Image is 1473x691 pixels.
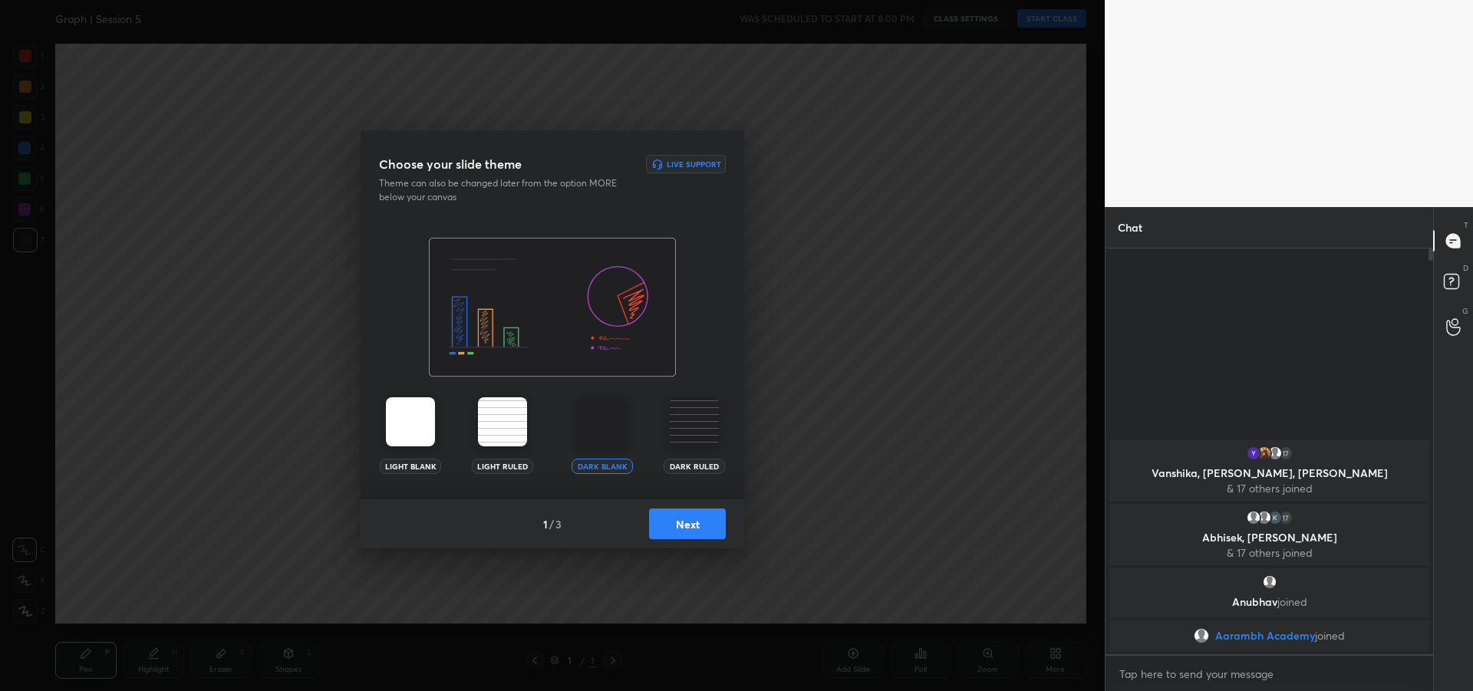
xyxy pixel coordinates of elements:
[664,459,725,474] div: Dark Ruled
[380,459,441,474] div: Light Blank
[1106,207,1155,248] p: Chat
[543,516,548,532] h4: 1
[1462,305,1468,317] p: G
[1119,467,1420,479] p: Vanshika, [PERSON_NAME], [PERSON_NAME]
[1119,596,1420,608] p: Anubhav
[1257,446,1272,461] img: thumbnail.jpg
[549,516,554,532] h4: /
[1315,630,1345,642] span: joined
[649,508,726,539] button: Next
[429,238,676,377] img: darkThemeBanner.f801bae7.svg
[1262,574,1277,590] img: default.png
[1194,628,1209,643] img: default.png
[1246,446,1261,461] img: thumbnail.jpg
[1106,436,1433,654] div: grid
[578,397,627,446] img: darkTheme.aa1caeba.svg
[1119,531,1420,544] p: Abhisek, [PERSON_NAME]
[1278,446,1293,461] div: 17
[379,155,522,173] h3: Choose your slide theme
[1463,262,1468,274] p: D
[1215,630,1315,642] span: Aarambh Academy
[478,397,527,446] img: lightRuledTheme.002cd57a.svg
[386,397,435,446] img: lightTheme.5bb83c5b.svg
[1278,510,1293,525] div: 17
[670,397,719,446] img: darkRuledTheme.359fb5fd.svg
[472,459,533,474] div: Light Ruled
[667,160,721,168] h6: Live Support
[555,516,562,532] h4: 3
[572,459,633,474] div: Dark Blank
[379,176,628,204] p: Theme can also be changed later from the option MORE below your canvas
[1246,510,1261,525] img: default.png
[1277,594,1307,609] span: joined
[1257,510,1272,525] img: default.png
[1464,219,1468,231] p: T
[1119,547,1420,559] p: & 17 others joined
[1119,482,1420,495] p: & 17 others joined
[1267,510,1283,525] img: thumbnail.jpg
[1267,446,1283,461] img: default.png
